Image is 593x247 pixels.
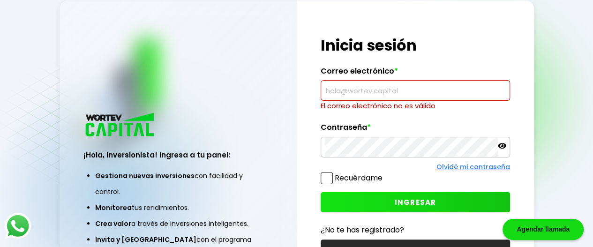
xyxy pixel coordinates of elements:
[503,219,584,240] div: Agendar llamada
[335,172,383,183] label: Recuérdame
[95,235,196,244] span: Invita y [GEOGRAPHIC_DATA]
[325,81,506,100] input: hola@wortev.capital
[321,67,510,81] label: Correo electrónico
[95,168,261,200] li: con facilidad y control.
[95,200,261,216] li: tus rendimientos.
[83,150,273,160] h3: ¡Hola, inversionista! Ingresa a tu panel:
[5,213,31,239] img: logos_whatsapp-icon.242b2217.svg
[95,219,131,228] span: Crea valor
[321,101,510,111] p: El correo electrónico no es válido
[95,171,195,180] span: Gestiona nuevas inversiones
[395,197,436,207] span: INGRESAR
[321,123,510,137] label: Contraseña
[321,224,510,236] p: ¿No te has registrado?
[436,162,510,172] a: Olvidé mi contraseña
[95,216,261,232] li: a través de inversiones inteligentes.
[95,203,132,212] span: Monitorea
[83,112,158,139] img: logo_wortev_capital
[321,192,510,212] button: INGRESAR
[321,34,510,57] h1: Inicia sesión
